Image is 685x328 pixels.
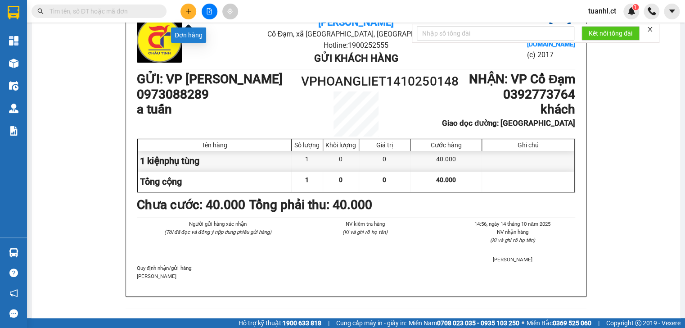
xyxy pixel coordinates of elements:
[249,197,372,212] b: Tổng phải thu: 40.000
[668,7,676,15] span: caret-down
[137,197,245,212] b: Chưa cước : 40.000
[239,318,321,328] span: Hỗ trợ kỹ thuật:
[9,59,18,68] img: warehouse-icon
[294,141,320,149] div: Số lượng
[9,289,18,297] span: notification
[164,229,271,235] i: (Tôi đã đọc và đồng ý nộp dung phiếu gửi hàng)
[342,229,388,235] i: (Kí và ghi rõ họ tên)
[305,176,309,183] span: 1
[325,141,356,149] div: Khối lượng
[302,220,428,228] li: NV kiểm tra hàng
[180,4,196,19] button: plus
[140,141,289,149] div: Tên hàng
[490,237,535,243] i: (Kí và ghi rõ họ tên)
[450,220,575,228] li: 14:56, ngày 14 tháng 10 năm 2025
[553,319,591,327] strong: 0369 525 060
[210,40,502,51] li: Hotline: 1900252555
[409,318,519,328] span: Miền Nam
[140,176,182,187] span: Tổng cộng
[137,102,301,117] h1: a tuấn
[339,176,342,183] span: 0
[648,7,656,15] img: phone-icon
[632,4,639,10] sup: 1
[664,4,680,19] button: caret-down
[50,6,156,16] input: Tìm tên, số ĐT hoặc mã đơn
[185,8,192,14] span: plus
[222,4,238,19] button: aim
[522,321,524,325] span: ⚪️
[283,319,321,327] strong: 1900 633 818
[9,248,18,257] img: warehouse-icon
[359,151,410,171] div: 0
[469,72,575,87] b: NHẬN : VP Cổ Đạm
[314,53,398,64] b: Gửi khách hàng
[137,264,575,280] div: Quy định nhận/gửi hàng :
[436,176,456,183] span: 40.000
[301,72,411,91] h1: VPHOANGLIET1410250148
[202,4,217,19] button: file-add
[9,269,18,277] span: question-circle
[137,87,301,102] h1: 0973088289
[155,220,280,228] li: Người gửi hàng xác nhận
[589,28,632,38] span: Kết nối tổng đài
[137,272,575,280] p: [PERSON_NAME]
[292,151,323,171] div: 1
[323,151,359,171] div: 0
[8,6,19,19] img: logo-vxr
[411,102,575,117] h1: khách
[413,141,479,149] div: Cước hàng
[442,118,575,128] b: Giao dọc đường: [GEOGRAPHIC_DATA]
[527,318,591,328] span: Miền Bắc
[484,141,572,149] div: Ghi chú
[9,81,18,91] img: warehouse-icon
[137,18,182,63] img: logo.jpg
[411,87,575,102] h1: 0392773764
[450,228,575,236] li: NV nhận hàng
[410,151,482,171] div: 40.000
[647,26,653,32] span: close
[227,8,233,14] span: aim
[383,176,386,183] span: 0
[634,4,637,10] span: 1
[9,126,18,136] img: solution-icon
[137,72,283,87] b: GỬI : VP [PERSON_NAME]
[336,318,406,328] span: Cung cấp máy in - giấy in:
[328,318,329,328] span: |
[635,320,641,326] span: copyright
[581,5,623,17] span: tuanhl.ct
[9,309,18,318] span: message
[210,28,502,40] li: Cổ Đạm, xã [GEOGRAPHIC_DATA], [GEOGRAPHIC_DATA]
[9,104,18,113] img: warehouse-icon
[581,26,640,41] button: Kết nối tổng đài
[138,151,292,171] div: 1 kiệnphụ tùng
[9,36,18,46] img: dashboard-icon
[598,318,599,328] span: |
[37,8,44,14] span: search
[627,7,635,15] img: icon-new-feature
[417,26,574,41] input: Nhập số tổng đài
[361,141,408,149] div: Giá trị
[437,319,519,327] strong: 0708 023 035 - 0935 103 250
[450,255,575,264] li: [PERSON_NAME]
[527,49,575,60] li: (c) 2017
[206,8,212,14] span: file-add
